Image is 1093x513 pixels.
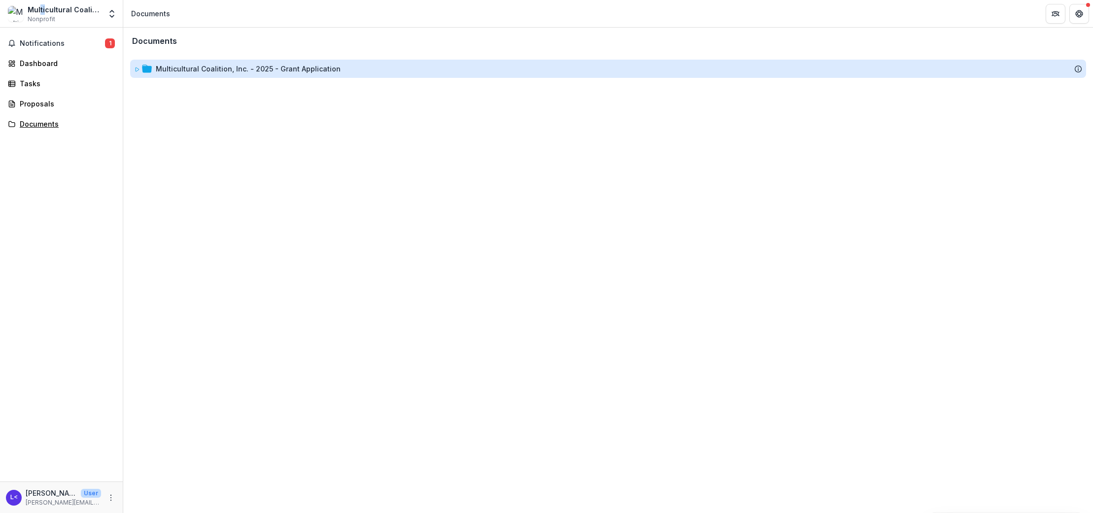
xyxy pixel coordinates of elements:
[4,96,119,112] a: Proposals
[105,492,117,504] button: More
[105,4,119,24] button: Open entity switcher
[28,4,101,15] div: Multicultural Coalition, Inc.
[10,494,18,501] div: Lisa Cruz <lisa@ourmci.org> <lisa@ourmci.org>
[4,55,119,71] a: Dashboard
[26,488,77,498] p: [PERSON_NAME] <[PERSON_NAME][EMAIL_ADDRESS][DOMAIN_NAME]> <[PERSON_NAME][EMAIL_ADDRESS][DOMAIN_NA...
[1046,4,1065,24] button: Partners
[28,15,55,24] span: Nonprofit
[20,78,111,89] div: Tasks
[105,38,115,48] span: 1
[20,58,111,68] div: Dashboard
[131,8,170,19] div: Documents
[26,498,101,507] p: [PERSON_NAME][EMAIL_ADDRESS][DOMAIN_NAME]
[4,75,119,92] a: Tasks
[8,6,24,22] img: Multicultural Coalition, Inc.
[156,64,341,74] div: Multicultural Coalition, Inc. - 2025 - Grant Application
[4,35,119,51] button: Notifications1
[20,39,105,48] span: Notifications
[81,489,101,498] p: User
[20,119,111,129] div: Documents
[127,6,174,21] nav: breadcrumb
[130,60,1086,78] div: Multicultural Coalition, Inc. - 2025 - Grant Application
[20,99,111,109] div: Proposals
[1069,4,1089,24] button: Get Help
[132,36,177,46] h3: Documents
[4,116,119,132] a: Documents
